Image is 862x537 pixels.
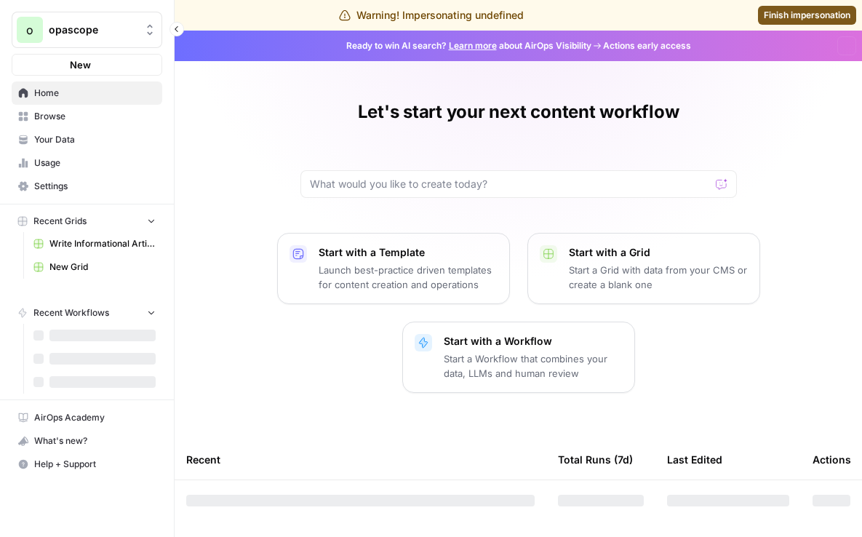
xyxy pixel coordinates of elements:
span: New [70,57,91,72]
div: Total Runs (7d) [558,439,633,480]
a: Your Data [12,128,162,151]
div: Last Edited [667,439,722,480]
a: Home [12,81,162,105]
button: Start with a GridStart a Grid with data from your CMS or create a blank one [527,233,760,304]
p: Start a Workflow that combines your data, LLMs and human review [444,351,623,381]
button: Start with a TemplateLaunch best-practice driven templates for content creation and operations [277,233,510,304]
div: What's new? [12,430,161,452]
a: AirOps Academy [12,406,162,429]
span: Home [34,87,156,100]
span: Recent Grids [33,215,87,228]
button: New [12,54,162,76]
span: o [26,21,33,39]
span: AirOps Academy [34,411,156,424]
span: opascope [49,23,137,37]
a: New Grid [27,255,162,279]
div: Actions [813,439,851,480]
span: Your Data [34,133,156,146]
span: Finish impersonation [764,9,850,22]
a: Finish impersonation [758,6,856,25]
p: Start with a Workflow [444,334,623,349]
p: Start a Grid with data from your CMS or create a blank one [569,263,748,292]
span: Usage [34,156,156,170]
div: Recent [186,439,535,480]
a: Usage [12,151,162,175]
button: Start with a WorkflowStart a Workflow that combines your data, LLMs and human review [402,322,635,393]
p: Start with a Template [319,245,498,260]
span: Recent Workflows [33,306,109,319]
input: What would you like to create today? [310,177,710,191]
span: Browse [34,110,156,123]
div: Warning! Impersonating undefined [339,8,524,23]
p: Start with a Grid [569,245,748,260]
a: Write Informational Article [27,232,162,255]
span: New Grid [49,260,156,274]
span: Settings [34,180,156,193]
button: Recent Grids [12,210,162,232]
button: What's new? [12,429,162,453]
h1: Let's start your next content workflow [358,100,679,124]
a: Browse [12,105,162,128]
span: Write Informational Article [49,237,156,250]
button: Help + Support [12,453,162,476]
a: Learn more [449,40,497,51]
span: Ready to win AI search? about AirOps Visibility [346,39,591,52]
p: Launch best-practice driven templates for content creation and operations [319,263,498,292]
button: Recent Workflows [12,302,162,324]
span: Actions early access [603,39,691,52]
a: Settings [12,175,162,198]
button: Workspace: opascope [12,12,162,48]
span: Help + Support [34,458,156,471]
